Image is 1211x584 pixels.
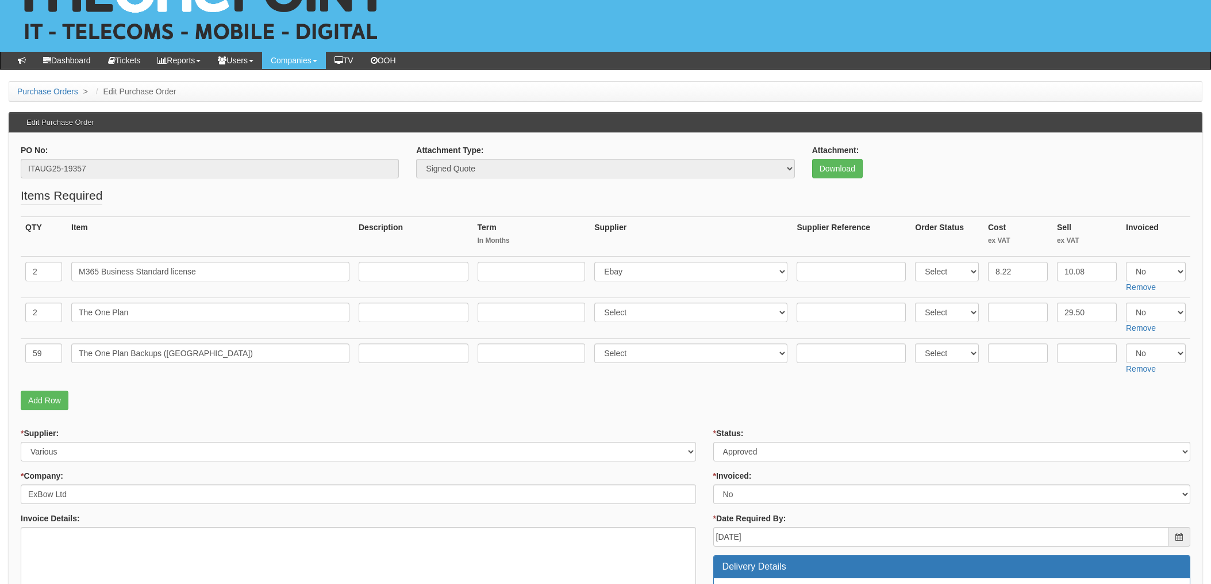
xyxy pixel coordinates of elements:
th: Term [473,217,590,257]
th: Order Status [910,217,983,257]
a: Remove [1126,323,1156,333]
label: Status: [713,427,744,439]
a: TV [326,52,362,69]
th: QTY [21,217,67,257]
h3: Delivery Details [722,562,1181,572]
legend: Items Required [21,187,102,205]
span: > [80,87,91,96]
label: Invoice Details: [21,513,80,524]
small: ex VAT [988,236,1048,246]
th: Supplier [590,217,792,257]
th: Sell [1052,217,1121,257]
a: Users [209,52,262,69]
th: Cost [983,217,1052,257]
a: Download [812,159,863,178]
a: Add Row [21,391,68,410]
a: Tickets [99,52,149,69]
th: Supplier Reference [792,217,910,257]
label: Attachment: [812,144,859,156]
a: Remove [1126,283,1156,292]
small: ex VAT [1057,236,1117,246]
a: Reports [149,52,209,69]
label: Supplier: [21,427,59,439]
a: Dashboard [34,52,99,69]
a: OOH [362,52,405,69]
label: Date Required By: [713,513,786,524]
a: Companies [262,52,326,69]
label: Company: [21,470,63,482]
th: Invoiced [1121,217,1190,257]
a: Purchase Orders [17,87,78,96]
th: Item [67,217,354,257]
th: Description [354,217,473,257]
label: Attachment Type: [416,144,483,156]
a: Remove [1126,364,1156,373]
label: Invoiced: [713,470,752,482]
h3: Edit Purchase Order [21,113,100,132]
small: In Months [478,236,586,246]
li: Edit Purchase Order [93,86,176,97]
label: PO No: [21,144,48,156]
